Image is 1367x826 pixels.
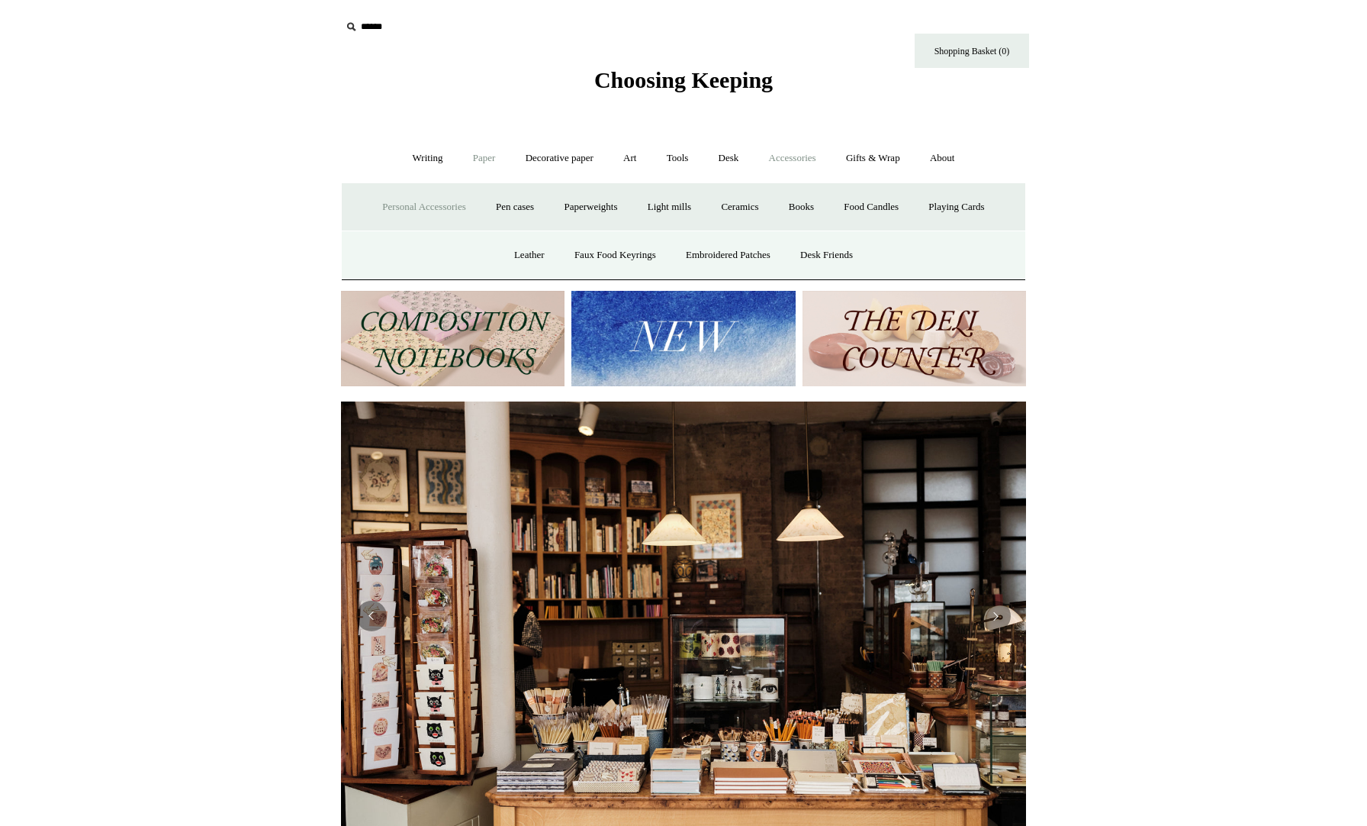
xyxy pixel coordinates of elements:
[512,138,607,179] a: Decorative paper
[594,79,773,90] a: Choosing Keeping
[915,187,998,227] a: Playing Cards
[571,291,795,386] img: New.jpg__PID:f73bdf93-380a-4a35-bcfe-7823039498e1
[399,138,457,179] a: Writing
[672,235,784,276] a: Embroidered Patches
[500,235,558,276] a: Leather
[705,138,753,179] a: Desk
[634,187,705,227] a: Light mills
[980,601,1011,631] button: Next
[482,187,548,227] a: Pen cases
[803,291,1026,386] img: The Deli Counter
[832,138,914,179] a: Gifts & Wrap
[610,138,650,179] a: Art
[915,34,1029,68] a: Shopping Basket (0)
[368,187,479,227] a: Personal Accessories
[356,601,387,631] button: Previous
[653,138,703,179] a: Tools
[561,235,670,276] a: Faux Food Keyrings
[459,138,510,179] a: Paper
[775,187,828,227] a: Books
[341,291,564,386] img: 202302 Composition ledgers.jpg__PID:69722ee6-fa44-49dd-a067-31375e5d54ec
[830,187,912,227] a: Food Candles
[594,67,773,92] span: Choosing Keeping
[786,235,867,276] a: Desk Friends
[550,187,631,227] a: Paperweights
[755,138,830,179] a: Accessories
[707,187,772,227] a: Ceramics
[916,138,969,179] a: About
